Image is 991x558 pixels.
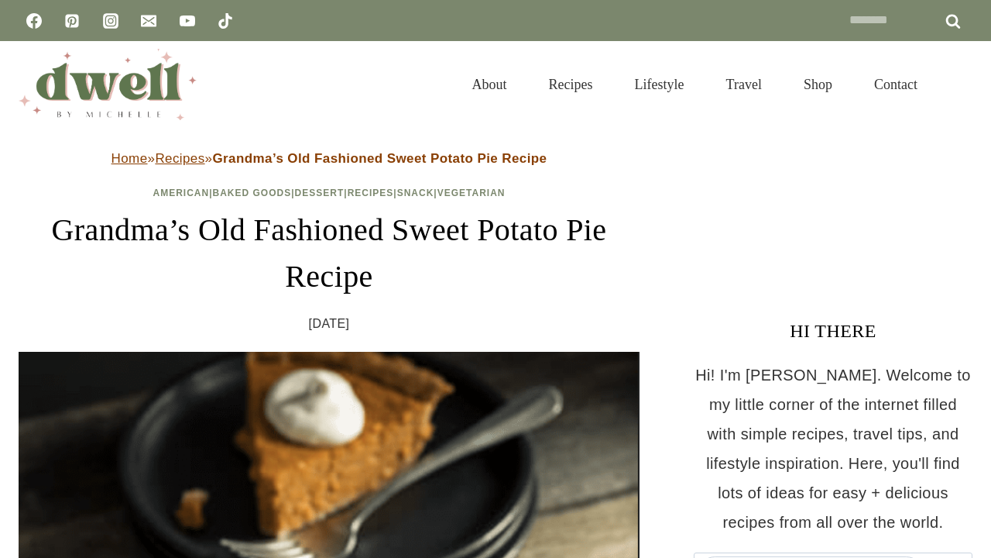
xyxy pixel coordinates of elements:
[437,188,506,198] a: Vegetarian
[295,188,345,198] a: Dessert
[397,188,434,198] a: Snack
[210,5,241,36] a: TikTok
[694,317,972,345] h3: HI THERE
[309,312,350,336] time: [DATE]
[95,5,126,36] a: Instagram
[946,71,972,98] button: View Search Form
[705,57,783,112] a: Travel
[614,57,705,112] a: Lifestyle
[451,57,528,112] a: About
[19,207,640,300] h1: Grandma’s Old Fashioned Sweet Potato Pie Recipe
[133,5,164,36] a: Email
[155,151,204,166] a: Recipes
[783,57,853,112] a: Shop
[153,188,506,198] span: | | | | |
[348,188,394,198] a: Recipes
[172,5,203,36] a: YouTube
[19,5,50,36] a: Facebook
[212,151,547,166] strong: Grandma’s Old Fashioned Sweet Potato Pie Recipe
[153,188,210,198] a: American
[19,49,197,120] img: DWELL by michelle
[694,360,972,537] p: Hi! I'm [PERSON_NAME]. Welcome to my little corner of the internet filled with simple recipes, tr...
[451,57,938,112] nav: Primary Navigation
[853,57,938,112] a: Contact
[528,57,614,112] a: Recipes
[213,188,292,198] a: Baked Goods
[111,151,547,166] span: » »
[111,151,148,166] a: Home
[57,5,87,36] a: Pinterest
